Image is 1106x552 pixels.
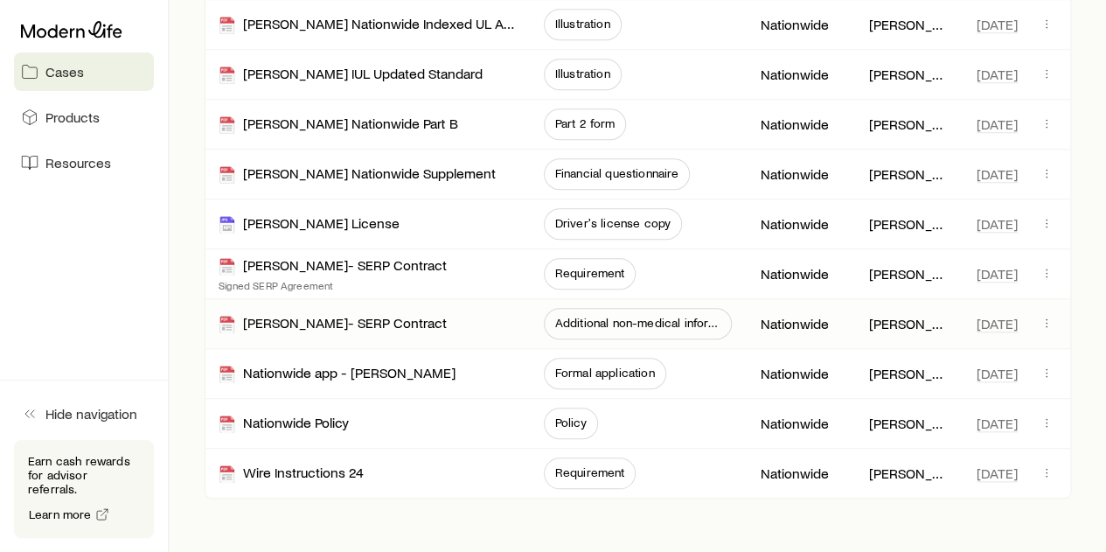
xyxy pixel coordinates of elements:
[219,314,447,334] div: [PERSON_NAME]- SERP Contract
[45,154,111,171] span: Resources
[868,16,949,33] p: [PERSON_NAME]
[14,98,154,136] a: Products
[760,265,828,283] p: Nationwide
[868,165,949,183] p: [PERSON_NAME]
[29,508,92,521] span: Learn more
[14,395,154,433] button: Hide navigation
[219,278,447,292] p: Signed SERP Agreement
[14,440,154,538] div: Earn cash rewards for advisor referrals.Learn more
[868,365,949,382] p: [PERSON_NAME]
[760,365,828,382] p: Nationwide
[977,315,1018,332] span: [DATE]
[868,465,949,482] p: [PERSON_NAME]
[977,66,1018,83] span: [DATE]
[760,315,828,332] p: Nationwide
[977,415,1018,432] span: [DATE]
[977,365,1018,382] span: [DATE]
[219,164,496,185] div: [PERSON_NAME] Nationwide Supplement
[868,215,949,233] p: [PERSON_NAME]
[760,115,828,133] p: Nationwide
[977,465,1018,482] span: [DATE]
[555,116,616,130] span: Part 2 form
[219,15,516,35] div: [PERSON_NAME] Nationwide Indexed UL Accumulator II 2020- [PERSON_NAME]
[760,165,828,183] p: Nationwide
[977,16,1018,33] span: [DATE]
[868,66,949,83] p: [PERSON_NAME]
[977,165,1018,183] span: [DATE]
[977,265,1018,283] span: [DATE]
[760,16,828,33] p: Nationwide
[555,416,587,430] span: Policy
[868,115,949,133] p: [PERSON_NAME]
[555,316,721,330] span: Additional non-medical information
[555,366,655,380] span: Formal application
[868,415,949,432] p: [PERSON_NAME]
[219,115,458,135] div: [PERSON_NAME] Nationwide Part B
[14,143,154,182] a: Resources
[555,66,610,80] span: Illustration
[555,266,625,280] span: Requirement
[45,108,100,126] span: Products
[219,256,447,276] div: [PERSON_NAME]- SERP Contract
[760,465,828,482] p: Nationwide
[219,65,483,85] div: [PERSON_NAME] IUL Updated Standard
[555,216,671,230] span: Driver's license copy
[555,166,679,180] span: Financial questionnaire
[760,66,828,83] p: Nationwide
[219,414,349,434] div: Nationwide Policy
[760,215,828,233] p: Nationwide
[868,315,949,332] p: [PERSON_NAME]
[219,464,364,484] div: Wire Instructions 24
[555,17,610,31] span: Illustration
[14,52,154,91] a: Cases
[977,215,1018,233] span: [DATE]
[45,63,84,80] span: Cases
[219,214,400,234] div: [PERSON_NAME] License
[760,415,828,432] p: Nationwide
[977,115,1018,133] span: [DATE]
[45,405,137,423] span: Hide navigation
[219,364,456,384] div: Nationwide app - [PERSON_NAME]
[555,465,625,479] span: Requirement
[28,454,140,496] p: Earn cash rewards for advisor referrals.
[868,265,949,283] p: [PERSON_NAME]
